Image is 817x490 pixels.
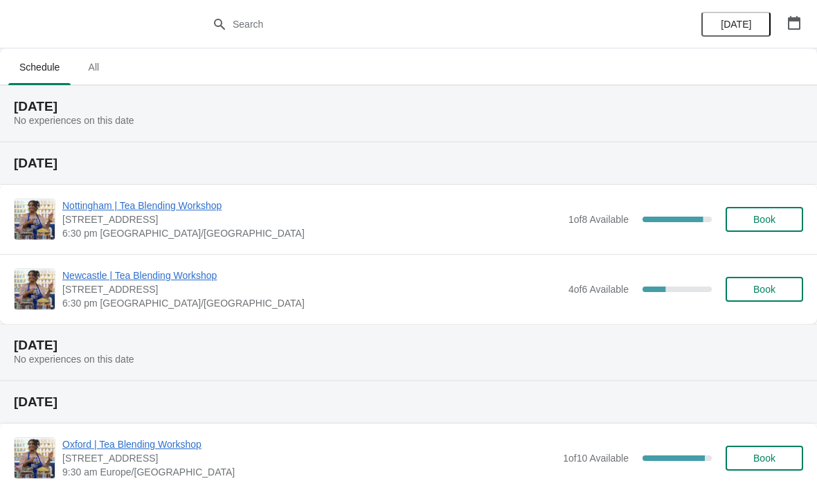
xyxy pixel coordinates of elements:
span: Nottingham | Tea Blending Workshop [62,199,562,212]
span: Oxford | Tea Blending Workshop [62,437,556,451]
span: 9:30 am Europe/[GEOGRAPHIC_DATA] [62,465,556,479]
img: Newcastle | Tea Blending Workshop | 123 Grainger Street, Newcastle upon Tyne, NE1 5AE | 6:30 pm E... [15,269,55,309]
span: 6:30 pm [GEOGRAPHIC_DATA]/[GEOGRAPHIC_DATA] [62,226,562,240]
span: 4 of 6 Available [568,284,629,295]
h2: [DATE] [14,338,803,352]
span: Schedule [8,55,71,80]
span: Book [753,214,775,225]
h2: [DATE] [14,156,803,170]
span: [STREET_ADDRESS] [62,212,562,226]
span: 6:30 pm [GEOGRAPHIC_DATA]/[GEOGRAPHIC_DATA] [62,296,562,310]
h2: [DATE] [14,100,803,114]
span: [DATE] [721,19,751,30]
button: Book [726,207,803,232]
button: Book [726,446,803,471]
h2: [DATE] [14,395,803,409]
span: Book [753,284,775,295]
span: 1 of 8 Available [568,214,629,225]
img: Nottingham | Tea Blending Workshop | 24 Bridlesmith Gate, Nottingham NG1 2GQ, UK | 6:30 pm Europe... [15,199,55,239]
input: Search [232,12,613,37]
span: Newcastle | Tea Blending Workshop [62,269,562,282]
button: Book [726,277,803,302]
span: [STREET_ADDRESS] [62,451,556,465]
span: No experiences on this date [14,115,134,126]
button: [DATE] [701,12,771,37]
span: [STREET_ADDRESS] [62,282,562,296]
span: All [76,55,111,80]
span: Book [753,453,775,464]
span: No experiences on this date [14,354,134,365]
img: Oxford | Tea Blending Workshop | 23 High Street, Oxford, OX1 4AH | 9:30 am Europe/London [15,438,55,478]
span: 1 of 10 Available [563,453,629,464]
